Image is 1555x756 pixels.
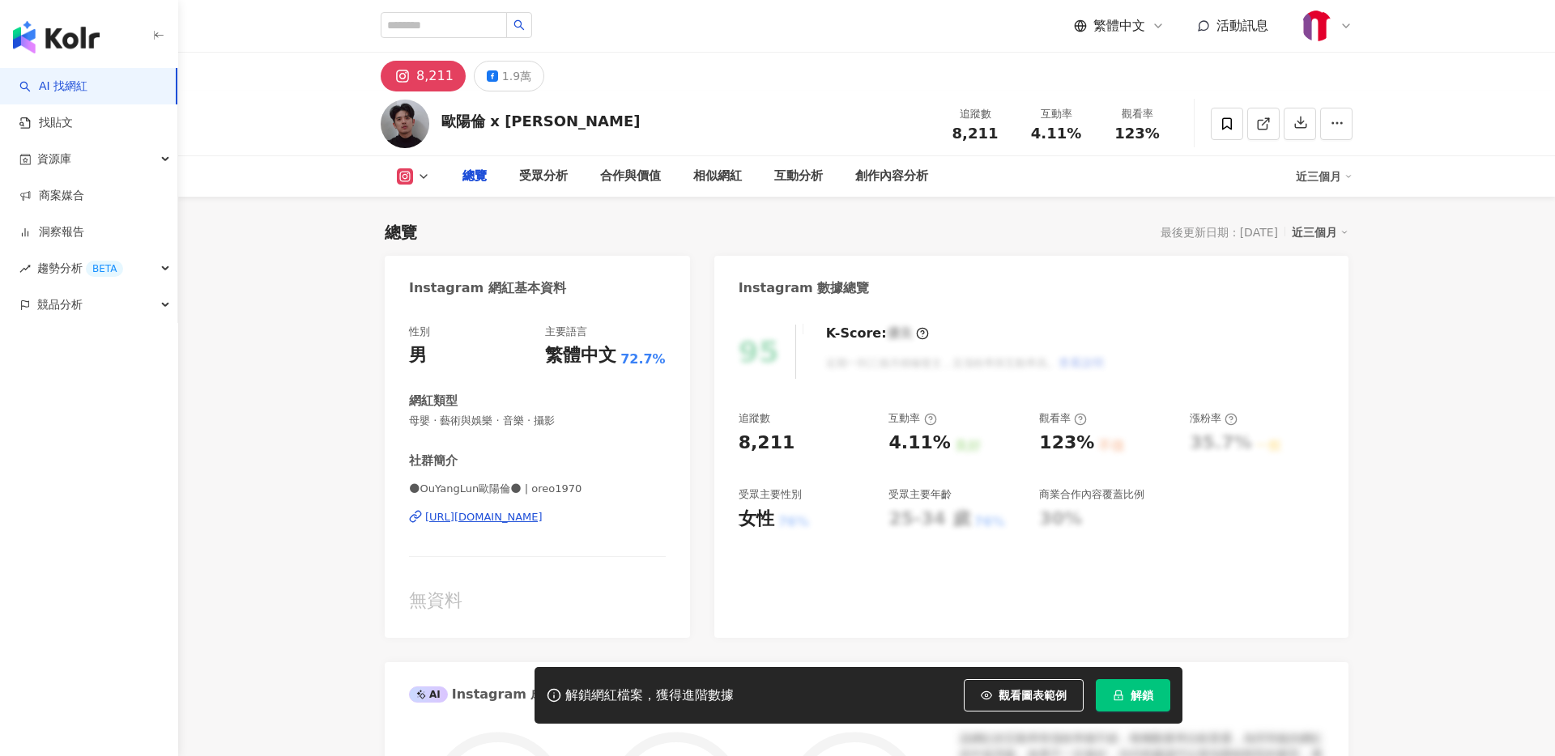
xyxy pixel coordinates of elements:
span: 繁體中文 [1093,17,1145,35]
div: 受眾主要年齡 [888,487,952,502]
div: 1.9萬 [502,65,531,87]
button: 8,211 [381,61,466,91]
div: 社群簡介 [409,452,458,469]
div: 近三個月 [1292,222,1348,243]
span: 趨勢分析 [37,250,123,287]
div: 8,211 [416,65,454,87]
button: 觀看圖表範例 [964,679,1084,711]
span: 觀看圖表範例 [999,689,1067,702]
div: 無資料 [409,588,666,614]
div: 追蹤數 [739,411,770,426]
div: 觀看率 [1039,411,1087,426]
img: MMdc_PPT.png [1302,11,1332,41]
div: 相似網紅 [693,167,742,186]
a: searchAI 找網紅 [19,79,87,95]
div: 最後更新日期：[DATE] [1161,226,1278,239]
div: 互動率 [888,411,936,426]
div: 漲粉率 [1190,411,1238,426]
div: 女性 [739,507,774,532]
button: 解鎖 [1096,679,1170,711]
div: 123% [1039,431,1094,456]
div: 繁體中文 [545,343,616,368]
div: 追蹤數 [944,106,1006,122]
div: 互動率 [1025,106,1087,122]
span: 解鎖 [1131,689,1153,702]
div: 合作與價值 [600,167,661,186]
div: 互動分析 [774,167,823,186]
div: [URL][DOMAIN_NAME] [425,510,543,525]
div: 總覽 [385,221,417,244]
div: 歐陽倫 x [PERSON_NAME] [441,111,640,131]
div: 近三個月 [1296,164,1353,189]
a: 商案媒合 [19,188,84,204]
div: 創作內容分析 [855,167,928,186]
div: 受眾分析 [519,167,568,186]
span: 🌑OuYangLun歐陽倫🌑 | oreo1970 [409,482,666,496]
button: 1.9萬 [474,61,544,91]
div: 主要語言 [545,325,587,339]
div: 性別 [409,325,430,339]
a: 找貼文 [19,115,73,131]
div: 男 [409,343,427,368]
div: 總覽 [462,167,487,186]
span: 資源庫 [37,141,71,177]
div: K-Score : [826,325,929,342]
span: search [513,19,525,31]
img: KOL Avatar [381,100,429,148]
div: 受眾主要性別 [739,487,802,502]
div: Instagram 數據總覽 [739,279,870,297]
a: [URL][DOMAIN_NAME] [409,510,666,525]
img: logo [13,21,100,53]
span: 活動訊息 [1216,18,1268,33]
span: 123% [1114,125,1160,142]
span: 母嬰 · 藝術與娛樂 · 音樂 · 攝影 [409,414,666,428]
div: 4.11% [888,431,950,456]
span: lock [1113,690,1124,701]
span: 72.7% [620,350,666,368]
div: 商業合作內容覆蓋比例 [1039,487,1144,502]
a: 洞察報告 [19,224,84,240]
div: Instagram 網紅基本資料 [409,279,566,297]
div: BETA [86,261,123,277]
div: 觀看率 [1106,106,1168,122]
span: 8,211 [952,125,999,142]
span: 4.11% [1031,125,1081,142]
span: 競品分析 [37,287,83,323]
span: rise [19,263,31,274]
div: 解鎖網紅檔案，獲得進階數據 [565,687,734,704]
div: 8,211 [739,431,795,456]
div: 網紅類型 [409,393,458,410]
